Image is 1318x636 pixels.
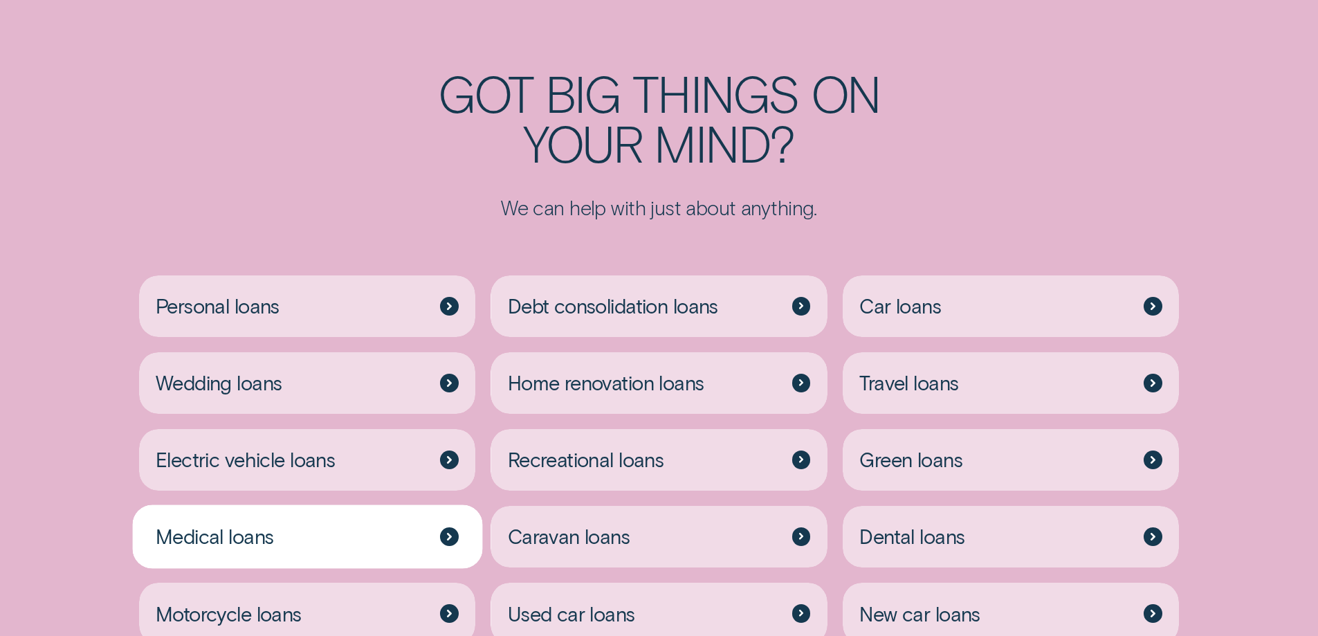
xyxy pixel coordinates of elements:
span: New car loans [859,601,980,626]
span: Debt consolidation loans [508,293,718,318]
span: Medical loans [156,524,274,549]
a: Recreational loans [491,429,827,491]
span: Wedding loans [156,370,282,395]
span: Recreational loans [508,447,664,472]
span: Travel loans [859,370,958,395]
span: Dental loans [859,524,964,549]
a: Car loans [843,275,1180,337]
a: Green loans [843,429,1180,491]
p: We can help with just about anything. [358,195,959,220]
a: Wedding loans [139,352,476,414]
a: Dental loans [843,506,1180,567]
a: Home renovation loans [491,352,827,414]
a: Electric vehicle loans [139,429,476,491]
h2: Got big things on your mind? [358,69,959,167]
a: Personal loans [139,275,476,337]
a: Caravan loans [491,506,827,567]
span: Home renovation loans [508,370,704,395]
span: Caravan loans [508,524,630,549]
span: Personal loans [156,293,280,318]
span: Car loans [859,293,941,318]
a: Travel loans [843,352,1180,414]
span: Used car loans [508,601,635,626]
span: Motorcycle loans [156,601,302,626]
a: Medical loans [139,506,476,567]
span: Green loans [859,447,962,472]
span: Electric vehicle loans [156,447,335,472]
a: Debt consolidation loans [491,275,827,337]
